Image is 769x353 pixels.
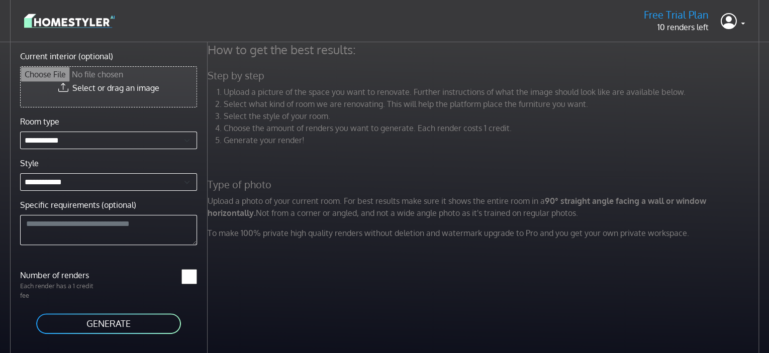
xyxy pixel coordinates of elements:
img: logo-3de290ba35641baa71223ecac5eacb59cb85b4c7fdf211dc9aaecaaee71ea2f8.svg [24,12,115,30]
h5: Type of photo [202,178,767,191]
li: Select what kind of room we are renovating. This will help the platform place the furniture you w... [224,98,761,110]
p: Each render has a 1 credit fee [14,281,109,300]
p: To make 100% private high quality renders without deletion and watermark upgrade to Pro and you g... [202,227,767,239]
label: Specific requirements (optional) [20,199,136,211]
h5: Free Trial Plan [644,9,709,21]
h4: How to get the best results: [202,42,767,57]
li: Generate your render! [224,134,761,146]
h5: Step by step [202,69,767,82]
label: Current interior (optional) [20,50,113,62]
li: Select the style of your room. [224,110,761,122]
label: Number of renders [14,269,109,281]
li: Choose the amount of renders you want to generate. Each render costs 1 credit. [224,122,761,134]
label: Room type [20,115,59,128]
p: 10 renders left [644,21,709,33]
button: GENERATE [35,312,182,335]
label: Style [20,157,39,169]
p: Upload a photo of your current room. For best results make sure it shows the entire room in a Not... [202,195,767,219]
li: Upload a picture of the space you want to renovate. Further instructions of what the image should... [224,86,761,98]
